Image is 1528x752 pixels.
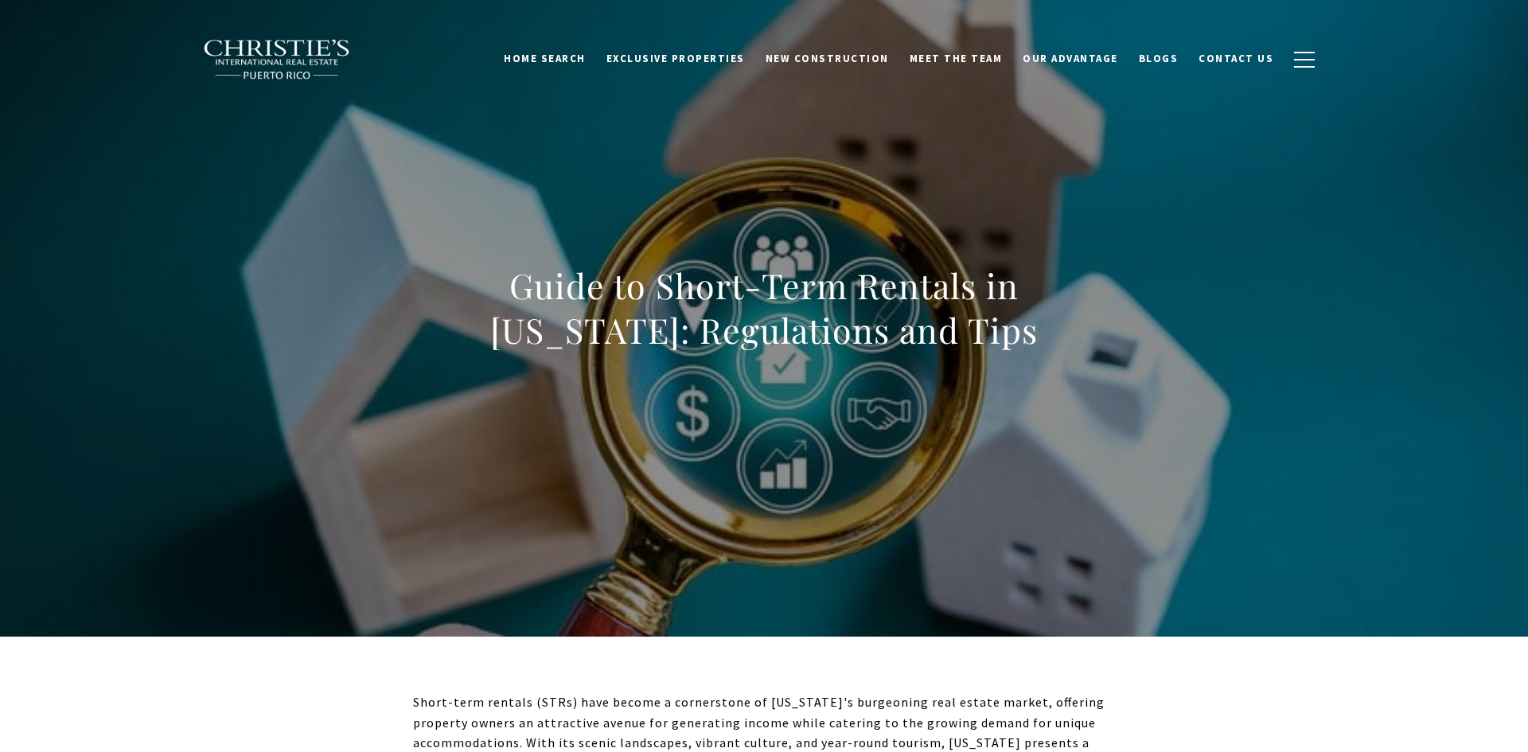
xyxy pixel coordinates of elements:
a: Blogs [1128,44,1189,74]
a: New Construction [755,44,899,74]
a: Home Search [493,44,596,74]
h1: Guide to Short-Term Rentals in [US_STATE]: Regulations and Tips [413,263,1115,353]
a: Our Advantage [1012,44,1128,74]
span: Our Advantage [1023,52,1118,65]
a: Meet the Team [899,44,1013,74]
span: Contact Us [1199,52,1273,65]
span: New Construction [766,52,889,65]
a: Exclusive Properties [596,44,755,74]
span: Blogs [1139,52,1179,65]
img: Christie's International Real Estate black text logo [203,39,351,80]
span: Exclusive Properties [606,52,745,65]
